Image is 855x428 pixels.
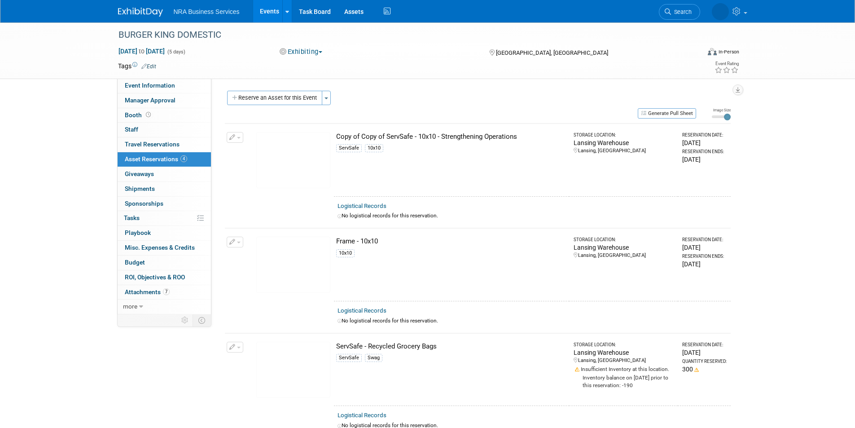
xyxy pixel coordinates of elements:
td: Tags [118,62,156,71]
span: more [123,303,137,310]
div: [DATE] [682,155,727,164]
div: ServSafe [336,354,362,362]
span: 7 [163,288,170,295]
span: Booth [125,111,153,119]
div: ServSafe - Recycled Grocery Bags [336,342,566,351]
img: Format-Inperson.png [708,48,717,55]
span: ROI, Objectives & ROO [125,274,185,281]
span: Attachments [125,288,170,296]
span: [DATE] [DATE] [118,47,165,55]
button: Generate Pull Sheet [638,108,696,119]
span: Shipments [125,185,155,192]
span: Manager Approval [125,97,175,104]
a: Asset Reservations4 [118,152,211,167]
div: Lansing Warehouse [574,138,675,147]
span: 4 [180,155,187,162]
span: NRA Business Services [174,8,240,15]
div: Frame - 10x10 [336,237,566,246]
div: Lansing Warehouse [574,243,675,252]
a: Booth [118,108,211,123]
a: Manager Approval [118,93,211,108]
span: Booth not reserved yet [144,111,153,118]
a: Staff [118,123,211,137]
div: BURGER KING DOMESTIC [115,27,687,43]
a: Event Information [118,79,211,93]
div: 10x10 [336,249,355,257]
span: Misc. Expenses & Credits [125,244,195,251]
span: (5 days) [167,49,185,55]
div: Inventory balance on [DATE] prior to this reservation: -190 [574,373,675,389]
div: Reservation Date: [682,237,727,243]
img: View Images [256,342,330,398]
span: Sponsorships [125,200,163,207]
div: Lansing, [GEOGRAPHIC_DATA] [574,252,675,259]
a: Sponsorships [118,197,211,211]
a: Logistical Records [338,412,386,419]
div: Storage Location: [574,237,675,243]
div: [DATE] [682,138,727,147]
div: 300 [682,365,727,374]
div: Quantity Reserved: [682,358,727,365]
button: Exhibiting [276,47,326,57]
a: Budget [118,256,211,270]
a: Attachments7 [118,285,211,300]
div: 10x10 [365,144,383,152]
span: Search [671,9,692,15]
img: ExhibitDay [118,8,163,17]
span: [GEOGRAPHIC_DATA], [GEOGRAPHIC_DATA] [496,49,608,56]
div: No logistical records for this reservation. [338,212,727,220]
div: Storage Location: [574,132,675,138]
div: Lansing, [GEOGRAPHIC_DATA] [574,357,675,364]
a: Tasks [118,211,211,225]
div: Lansing Warehouse [574,348,675,357]
a: Logistical Records [338,307,386,314]
td: Personalize Event Tab Strip [177,314,193,326]
div: No logistical records for this reservation. [338,317,727,325]
a: Giveaways [118,167,211,181]
a: Logistical Records [338,203,386,209]
span: Giveaways [125,170,154,177]
button: Reserve an Asset for this Event [227,91,322,105]
a: Search [659,4,700,20]
div: Copy of Copy of ServSafe - 10x10 - Strengthening Operations [336,132,566,141]
div: Image Size [712,107,731,113]
a: Shipments [118,182,211,196]
span: Playbook [125,229,151,236]
a: ROI, Objectives & ROO [118,270,211,285]
a: more [118,300,211,314]
img: View Images [256,132,330,188]
span: Asset Reservations [125,155,187,163]
div: Reservation Ends: [682,149,727,155]
span: to [137,48,146,55]
td: Toggle Event Tabs [193,314,211,326]
img: View Images [256,237,330,293]
div: Lansing, [GEOGRAPHIC_DATA] [574,147,675,154]
span: Event Information [125,82,175,89]
div: Reservation Ends: [682,253,727,260]
div: Reservation Date: [682,132,727,138]
div: Event Rating [715,62,739,66]
div: Storage Location: [574,342,675,348]
a: Playbook [118,226,211,240]
span: Staff [125,126,138,133]
a: Edit [141,63,156,70]
div: Swag [365,354,382,362]
div: Event Format [647,47,740,60]
a: Travel Reservations [118,137,211,152]
div: [DATE] [682,243,727,252]
div: Reservation Date: [682,342,727,348]
div: ServSafe [336,144,362,152]
div: [DATE] [682,348,727,357]
div: [DATE] [682,260,727,269]
a: Misc. Expenses & Credits [118,241,211,255]
div: In-Person [718,49,739,55]
div: Insufficient Inventory at this location. [574,364,675,373]
span: Budget [125,259,145,266]
span: Tasks [124,214,140,221]
span: Travel Reservations [125,141,180,148]
img: Scott Anderson [712,3,729,20]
